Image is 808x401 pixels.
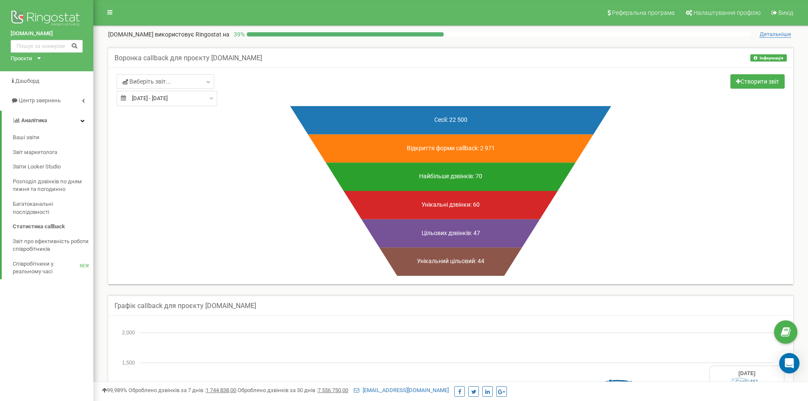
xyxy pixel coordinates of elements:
[108,30,229,39] p: [DOMAIN_NAME]
[238,387,348,393] span: Оброблено дзвінків за 30 днів :
[122,360,135,366] tspan: 1,500
[19,97,61,104] span: Центр звернень
[11,55,32,63] div: Проєкти
[13,160,93,174] a: Звіти Looker Studio
[11,8,83,30] img: Ringostat logo
[713,379,781,386] div: Сесії: 461
[778,9,793,16] span: Вихід
[102,387,127,393] span: 99,989%
[129,387,236,393] span: Оброблено дзвінків за 7 днів :
[13,219,93,234] a: Статистика callback
[612,9,675,16] span: Реферальна програма
[13,197,93,219] a: Багатоканальні послідовності
[11,40,83,53] input: Пошук за номером
[13,223,65,231] span: Статистика callback
[730,74,785,89] a: Створити звіт
[779,353,800,373] div: Open Intercom Messenger
[13,200,89,216] span: Багатоканальні послідовності
[13,234,93,257] a: Звіт про ефективність роботи співробітників
[11,30,83,38] a: [DOMAIN_NAME]
[115,54,262,62] h5: Воронка callback для проєкту [DOMAIN_NAME]
[318,387,348,393] u: 7 556 750,00
[13,178,89,193] span: Розподіл дзвінків по дням тижня та погодинно
[117,74,214,89] a: Виберіть звіт...
[750,54,787,62] button: Інформація
[229,30,247,39] p: 39 %
[206,387,236,393] u: 1 744 838,00
[122,77,171,86] span: Виберіть звіт...
[354,387,449,393] a: [EMAIL_ADDRESS][DOMAIN_NAME]
[13,174,93,197] a: Розподіл дзвінків по дням тижня та погодинно
[13,134,39,142] span: Ваші звіти
[760,31,791,38] span: Детальніше
[122,330,135,336] tspan: 2,000
[13,238,89,253] span: Звіт про ефективність роботи співробітників
[13,260,80,276] span: Співробітники у реальному часі
[155,31,229,38] span: використовує Ringostat на
[13,145,93,160] a: Звіт маркетолога
[115,302,256,310] h5: Графік callback для проєкту [DOMAIN_NAME]
[13,130,93,145] a: Ваші звіти
[13,149,57,157] span: Звіт маркетолога
[713,370,781,377] div: [DATE]
[21,117,47,123] span: Аналiтика
[693,9,760,16] span: Налаштування профілю
[13,257,93,279] a: Співробітники у реальному часіNEW
[13,163,61,171] span: Звіти Looker Studio
[15,78,39,84] span: Дашборд
[2,111,93,131] a: Аналiтика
